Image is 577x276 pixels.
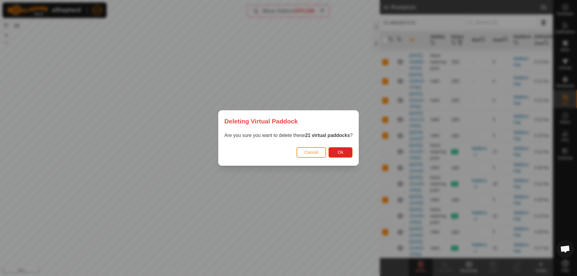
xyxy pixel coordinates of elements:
[224,117,298,126] span: Deleting Virtual Paddock
[297,147,326,158] button: Cancel
[224,133,353,138] span: Are you sure you want to delete these ?
[304,150,319,155] span: Cancel
[328,147,353,158] button: Ok
[305,133,350,138] strong: 21 virtual paddocks
[556,240,574,258] div: Open chat
[338,150,343,155] span: Ok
